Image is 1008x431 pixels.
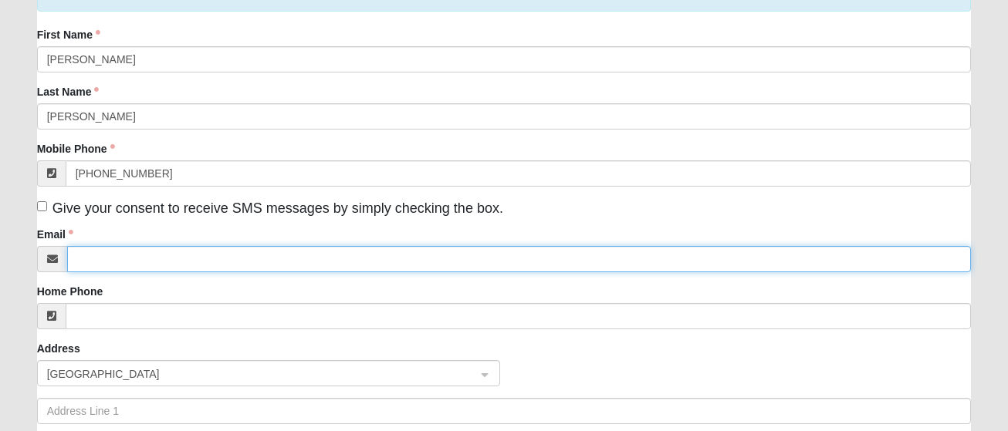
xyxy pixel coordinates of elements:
[37,141,115,157] label: Mobile Phone
[37,84,100,99] label: Last Name
[37,227,73,242] label: Email
[52,200,503,216] span: Give your consent to receive SMS messages by simply checking the box.
[37,284,103,299] label: Home Phone
[37,27,100,42] label: First Name
[37,341,80,356] label: Address
[37,398,972,424] input: Address Line 1
[47,365,462,382] span: United States
[37,201,47,211] input: Give your consent to receive SMS messages by simply checking the box.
